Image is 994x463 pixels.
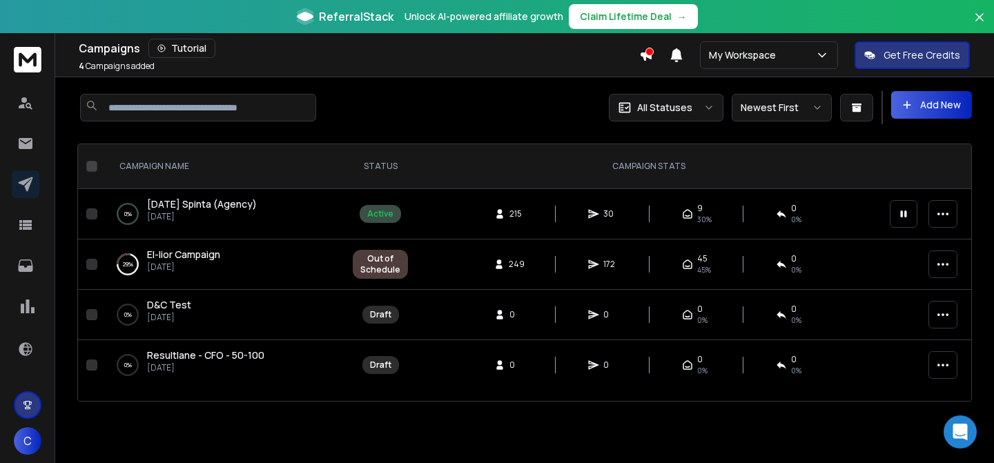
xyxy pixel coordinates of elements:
button: Claim Lifetime Deal→ [569,4,698,29]
span: 0 [791,304,797,315]
span: ReferralStack [319,8,393,25]
p: My Workspace [709,48,781,62]
span: 0 [791,354,797,365]
th: CAMPAIGN STATS [416,144,881,189]
button: Newest First [732,94,832,121]
button: Add New [891,91,972,119]
span: 45 [697,253,708,264]
p: 29 % [123,257,133,271]
span: El-lior Campaign [147,248,220,261]
p: All Statuses [637,101,692,115]
span: 0 [603,309,617,320]
span: 30 [603,208,617,219]
div: Active [367,208,393,219]
th: CAMPAIGN NAME [103,144,344,189]
span: 0% [697,315,708,326]
a: El-lior Campaign [147,248,220,262]
span: [DATE] Spinta (Agency) [147,197,257,210]
p: 0 % [124,207,132,221]
th: STATUS [344,144,416,189]
span: 0 [791,203,797,214]
span: 0 % [791,214,801,225]
div: Out of Schedule [360,253,400,275]
button: Get Free Credits [855,41,970,69]
span: 0 % [791,264,801,275]
span: 0% [791,365,801,376]
p: Get Free Credits [884,48,960,62]
span: 0 [697,304,703,315]
p: 0 % [124,358,132,372]
td: 0%D&C Test[DATE] [103,290,344,340]
p: 0 % [124,308,132,322]
span: → [677,10,687,23]
p: [DATE] [147,312,191,323]
td: 29%El-lior Campaign[DATE] [103,239,344,290]
span: 0 [509,359,523,371]
div: Draft [370,309,391,320]
span: 0 [509,309,523,320]
span: 9 [697,203,703,214]
button: Close banner [971,8,988,41]
p: [DATE] [147,362,264,373]
a: [DATE] Spinta (Agency) [147,197,257,211]
span: 30 % [697,214,712,225]
span: 0% [697,365,708,376]
td: 0%[DATE] Spinta (Agency)[DATE] [103,189,344,239]
span: D&C Test [147,298,191,311]
p: [DATE] [147,211,257,222]
span: 172 [603,259,617,270]
td: 0%Resultlane - CFO - 50-100[DATE] [103,340,344,391]
p: Campaigns added [79,61,155,72]
span: 0% [791,315,801,326]
button: Tutorial [148,39,215,58]
span: 45 % [697,264,711,275]
span: 249 [509,259,525,270]
div: Draft [370,359,391,371]
span: 215 [509,208,523,219]
div: Campaigns [79,39,639,58]
a: D&C Test [147,298,191,312]
p: Unlock AI-powered affiliate growth [405,10,563,23]
span: 0 [603,359,617,371]
button: C [14,427,41,455]
span: 4 [79,60,84,72]
span: 0 [791,253,797,264]
span: 0 [697,354,703,365]
p: [DATE] [147,262,220,273]
a: Resultlane - CFO - 50-100 [147,348,264,362]
div: Open Intercom Messenger [944,415,977,449]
